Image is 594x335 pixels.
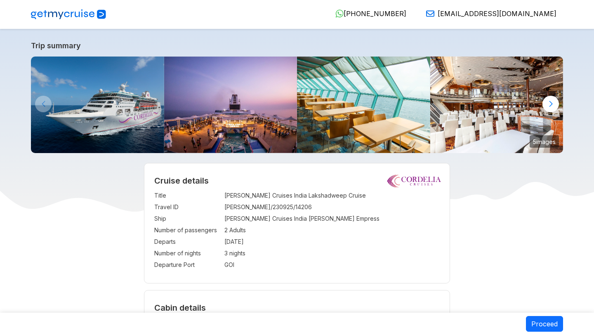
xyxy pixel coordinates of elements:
[438,9,556,18] span: [EMAIL_ADDRESS][DOMAIN_NAME]
[164,57,297,153] img: photo02.webp
[426,9,434,18] img: Email
[154,213,220,224] td: Ship
[220,190,224,201] td: :
[224,259,440,271] td: GOI
[297,57,430,153] img: photo05.webp
[224,190,440,201] td: [PERSON_NAME] Cruises India Lakshadweep Cruise
[224,236,440,248] td: [DATE]
[220,236,224,248] td: :
[430,57,563,153] img: Starlight-1.jpg
[154,176,440,186] h2: Cruise details
[31,57,164,153] img: Cordelia_exterior_800.jpg
[154,236,220,248] td: Departs
[220,259,224,271] td: :
[220,201,224,213] td: :
[154,303,440,313] h4: Cabin details
[220,248,224,259] td: :
[329,9,406,18] a: [PHONE_NUMBER]
[224,224,440,236] td: 2 Adults
[154,248,220,259] td: Number of nights
[154,259,220,271] td: Departure Port
[344,9,406,18] span: [PHONE_NUMBER]
[420,9,556,18] a: [EMAIL_ADDRESS][DOMAIN_NAME]
[154,190,220,201] td: Title
[530,135,559,148] small: 5 images
[224,213,440,224] td: [PERSON_NAME] Cruises India [PERSON_NAME] Empress
[220,213,224,224] td: :
[224,201,440,213] td: [PERSON_NAME]/230925/14206
[220,224,224,236] td: :
[526,316,563,332] button: Proceed
[335,9,344,18] img: WhatsApp
[224,248,440,259] td: 3 nights
[154,224,220,236] td: Number of passengers
[154,201,220,213] td: Travel ID
[31,41,563,50] a: Trip summary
